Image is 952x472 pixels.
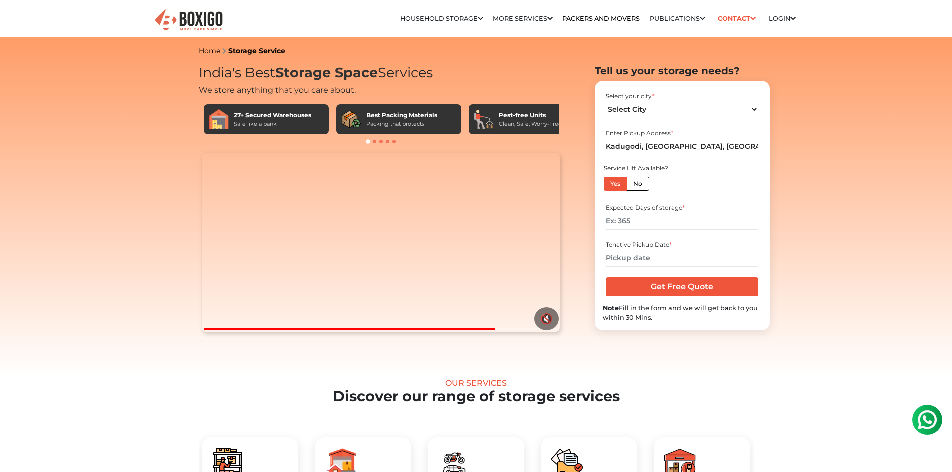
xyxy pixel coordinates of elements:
div: Enter Pickup Address [606,129,758,138]
a: Storage Service [228,46,285,55]
img: Boxigo [154,8,224,33]
button: 🔇 [534,307,559,330]
a: Packers and Movers [562,15,640,22]
label: No [626,177,649,191]
b: Note [603,304,619,312]
a: More services [493,15,553,22]
a: Household Storage [400,15,483,22]
img: 27+ Secured Warehouses [209,109,229,129]
input: Get Free Quote [606,277,758,296]
div: Pest-free Units [499,111,562,120]
div: Service Lift Available? [604,164,673,173]
input: Pickup date [606,249,758,267]
input: Ex: 365 [606,212,758,230]
span: We store anything that you care about. [199,85,356,95]
input: Select Building or Nearest Landmark [606,138,758,155]
h2: Discover our range of storage services [38,388,914,405]
h2: Tell us your storage needs? [595,65,770,77]
div: Tenative Pickup Date [606,240,758,249]
video: Your browser does not support the video tag. [202,153,560,332]
div: Our Services [38,378,914,388]
div: Fill in the form and we will get back to you within 30 Mins. [603,303,762,322]
div: Select your city [606,92,758,101]
img: whatsapp-icon.svg [10,10,30,30]
h1: India's Best Services [199,65,564,81]
a: Publications [650,15,705,22]
div: Safe like a bank [234,120,311,128]
div: Clean, Safe, Worry-Free [499,120,562,128]
div: Packing that protects [366,120,437,128]
a: Login [769,15,796,22]
span: Storage Space [275,64,378,81]
a: Home [199,46,220,55]
img: Pest-free Units [474,109,494,129]
img: Best Packing Materials [341,109,361,129]
div: Expected Days of storage [606,203,758,212]
div: Best Packing Materials [366,111,437,120]
div: 27+ Secured Warehouses [234,111,311,120]
a: Contact [715,11,759,26]
label: Yes [604,177,627,191]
